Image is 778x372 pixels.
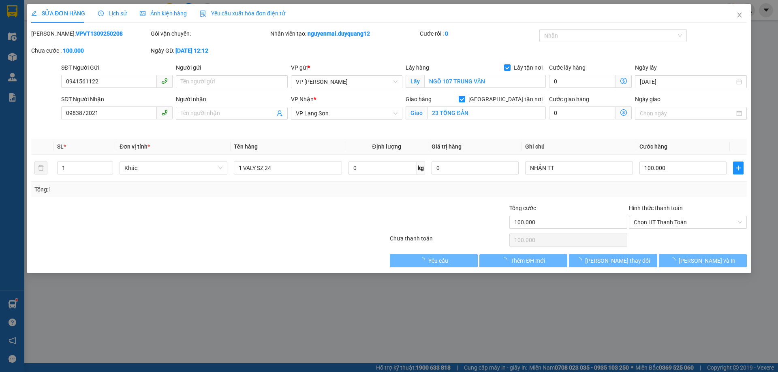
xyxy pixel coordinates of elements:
[176,95,287,104] div: Người nhận
[234,162,342,174] input: VD: Bàn, Ghế
[31,10,85,17] span: SỬA ĐƠN HÀNG
[733,165,743,171] span: plus
[140,11,145,16] span: picture
[640,109,734,118] input: Ngày giao
[659,254,747,267] button: [PERSON_NAME] và In
[420,29,538,38] div: Cước rồi :
[511,256,545,265] span: Thêm ĐH mới
[390,254,478,267] button: Yêu cầu
[576,257,585,263] span: loading
[406,75,424,88] span: Lấy
[679,256,735,265] span: [PERSON_NAME] và In
[98,10,127,17] span: Lịch sử
[733,162,744,174] button: plus
[620,109,627,116] span: dollar-circle
[98,11,104,16] span: clock-circle
[670,257,679,263] span: loading
[640,77,734,86] input: Ngày lấy
[525,162,633,174] input: Ghi Chú
[635,64,657,71] label: Ngày lấy
[372,143,401,150] span: Định lượng
[549,75,616,88] input: Cước lấy hàng
[569,254,657,267] button: [PERSON_NAME] thay đổi
[445,30,448,37] b: 0
[479,254,567,267] button: Thêm ĐH mới
[57,143,64,150] span: SL
[76,30,123,37] b: VPVT1309250208
[124,162,222,174] span: Khác
[296,107,398,119] span: VP Lạng Sơn
[522,139,636,155] th: Ghi chú
[276,110,283,117] span: user-add
[424,75,546,88] input: Lấy tận nơi
[639,143,667,150] span: Cước hàng
[736,12,743,18] span: close
[270,29,418,38] div: Nhân viên tạo:
[161,78,168,84] span: phone
[34,162,47,174] button: delete
[161,109,168,116] span: phone
[308,30,370,37] b: nguyenmai.duyquang12
[511,63,546,72] span: Lấy tận nơi
[291,96,314,102] span: VP Nhận
[549,106,616,119] input: Cước giao hàng
[296,76,398,88] span: VP Minh Khai
[417,162,425,174] span: kg
[31,29,149,38] div: [PERSON_NAME]:
[31,46,149,55] div: Chưa cước :
[428,256,448,265] span: Yêu cầu
[406,64,429,71] span: Lấy hàng
[634,216,742,228] span: Chọn HT Thanh Toán
[291,63,402,72] div: VP gửi
[63,47,84,54] b: 100.000
[549,96,589,102] label: Cước giao hàng
[34,185,300,194] div: Tổng: 1
[465,95,546,104] span: [GEOGRAPHIC_DATA] tận nơi
[509,205,536,211] span: Tổng cước
[176,63,287,72] div: Người gửi
[728,4,751,27] button: Close
[200,11,206,17] img: icon
[234,143,258,150] span: Tên hàng
[620,78,627,84] span: dollar-circle
[61,95,173,104] div: SĐT Người Nhận
[427,106,546,119] input: Giao tận nơi
[389,234,509,248] div: Chưa thanh toán
[629,205,683,211] label: Hình thức thanh toán
[549,64,586,71] label: Cước lấy hàng
[120,143,150,150] span: Đơn vị tính
[406,106,427,119] span: Giao
[151,29,269,38] div: Gói vận chuyển:
[175,47,208,54] b: [DATE] 12:12
[61,63,173,72] div: SĐT Người Gửi
[502,257,511,263] span: loading
[200,10,285,17] span: Yêu cầu xuất hóa đơn điện tử
[419,257,428,263] span: loading
[432,143,462,150] span: Giá trị hàng
[151,46,269,55] div: Ngày GD:
[406,96,432,102] span: Giao hàng
[31,11,37,16] span: edit
[635,96,660,102] label: Ngày giao
[140,10,187,17] span: Ảnh kiện hàng
[585,256,650,265] span: [PERSON_NAME] thay đổi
